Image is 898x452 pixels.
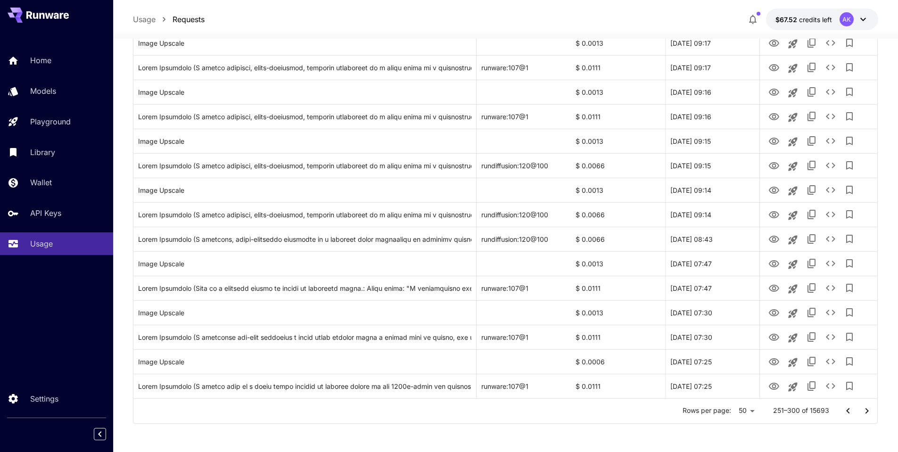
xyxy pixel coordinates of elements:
button: View Image [765,352,783,371]
button: Copy TaskUUID [802,181,821,199]
div: 50 [735,404,758,418]
div: 27 Aug, 2025 07:25 [665,374,759,398]
div: 27 Aug, 2025 09:14 [665,202,759,227]
button: Launch in playground [783,59,802,78]
a: Usage [133,14,156,25]
button: Launch in playground [783,304,802,323]
button: Launch in playground [783,230,802,249]
div: AK [840,12,854,26]
div: Click to copy prompt [138,56,471,80]
button: See details [821,230,840,248]
button: Add to library [840,279,859,297]
button: Launch in playground [783,329,802,347]
div: 27 Aug, 2025 09:16 [665,80,759,104]
button: View Image [765,376,783,395]
button: See details [821,352,840,371]
button: Go to next page [857,402,876,420]
div: Click to copy prompt [138,276,471,300]
button: See details [821,156,840,175]
button: Copy TaskUUID [802,205,821,224]
div: $ 0.0013 [571,251,665,276]
span: credits left [799,16,832,24]
button: Go to previous page [839,402,857,420]
div: runware:107@1 [477,276,571,300]
button: View Image [765,327,783,346]
button: Launch in playground [783,83,802,102]
p: Home [30,55,51,66]
p: Models [30,85,56,97]
p: Usage [30,238,53,249]
button: Add to library [840,254,859,273]
div: $ 0.0111 [571,276,665,300]
button: Copy TaskUUID [802,58,821,77]
div: $ 0.0066 [571,227,665,251]
button: View Image [765,278,783,297]
p: Settings [30,393,58,404]
button: View Image [765,156,783,175]
button: View Image [765,107,783,126]
div: Click to copy prompt [138,203,471,227]
button: Add to library [840,107,859,126]
div: Click to copy prompt [138,301,471,325]
div: $ 0.0111 [571,55,665,80]
button: See details [821,377,840,395]
div: $ 0.0066 [571,202,665,227]
div: runware:107@1 [477,374,571,398]
button: Launch in playground [783,132,802,151]
button: Copy TaskUUID [802,107,821,126]
button: Copy TaskUUID [802,82,821,101]
div: $ 0.0013 [571,31,665,55]
div: Click to copy prompt [138,325,471,349]
button: Add to library [840,156,859,175]
div: Click to copy prompt [138,80,471,104]
button: See details [821,82,840,101]
div: $ 0.0013 [571,178,665,202]
div: $ 0.0006 [571,349,665,374]
div: Click to copy prompt [138,31,471,55]
div: runware:107@1 [477,55,571,80]
div: Click to copy prompt [138,154,471,178]
button: Copy TaskUUID [802,328,821,346]
button: Copy TaskUUID [802,156,821,175]
button: Copy TaskUUID [802,230,821,248]
button: Add to library [840,352,859,371]
button: Launch in playground [783,279,802,298]
div: rundiffusion:120@100 [477,202,571,227]
button: Copy TaskUUID [802,254,821,273]
button: Add to library [840,33,859,52]
div: Click to copy prompt [138,350,471,374]
button: Add to library [840,58,859,77]
div: $ 0.0111 [571,325,665,349]
button: View Image [765,303,783,322]
div: Click to copy prompt [138,374,471,398]
button: Launch in playground [783,34,802,53]
div: $ 0.0111 [571,374,665,398]
button: Add to library [840,377,859,395]
button: Add to library [840,328,859,346]
button: See details [821,303,840,322]
p: 251–300 of 15693 [773,406,829,415]
div: Click to copy prompt [138,227,471,251]
div: $ 0.0013 [571,300,665,325]
button: Add to library [840,131,859,150]
div: $ 0.0066 [571,153,665,178]
div: Click to copy prompt [138,105,471,129]
button: See details [821,181,840,199]
div: $67.51998 [775,15,832,25]
div: 27 Aug, 2025 07:30 [665,325,759,349]
a: Requests [173,14,205,25]
div: 27 Aug, 2025 07:30 [665,300,759,325]
button: View Image [765,58,783,77]
button: Copy TaskUUID [802,377,821,395]
div: $ 0.0013 [571,129,665,153]
button: View Image [765,229,783,248]
button: Copy TaskUUID [802,352,821,371]
button: See details [821,107,840,126]
div: 27 Aug, 2025 09:17 [665,55,759,80]
div: 27 Aug, 2025 07:47 [665,251,759,276]
button: See details [821,279,840,297]
button: Launch in playground [783,378,802,396]
div: 27 Aug, 2025 07:25 [665,349,759,374]
button: See details [821,131,840,150]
